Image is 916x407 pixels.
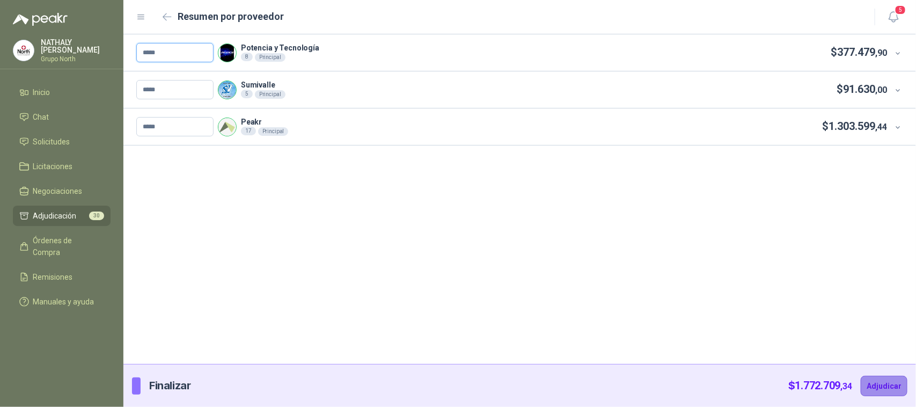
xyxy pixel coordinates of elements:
[241,118,288,126] p: Peakr
[41,56,111,62] p: Grupo North
[13,181,111,201] a: Negociaciones
[884,8,903,27] button: 5
[178,9,284,24] h2: Resumen por proveedor
[831,44,888,61] p: $
[218,81,236,99] img: Company Logo
[241,81,285,89] p: Sumivalle
[255,53,285,62] div: Principal
[13,230,111,263] a: Órdenes de Compra
[788,377,852,394] p: $
[33,86,50,98] span: Inicio
[13,40,34,61] img: Company Logo
[823,118,888,135] p: $
[13,107,111,127] a: Chat
[13,206,111,226] a: Adjudicación30
[241,90,253,98] div: 5
[89,212,104,220] span: 30
[13,132,111,152] a: Solicitudes
[33,185,83,197] span: Negociaciones
[13,156,111,177] a: Licitaciones
[13,82,111,103] a: Inicio
[241,44,319,52] p: Potencia y Tecnología
[33,271,73,283] span: Remisiones
[895,5,906,15] span: 5
[838,46,888,59] span: 377.479
[218,44,236,62] img: Company Logo
[258,127,289,136] div: Principal
[255,90,285,99] div: Principal
[841,381,852,391] span: ,34
[13,267,111,287] a: Remisiones
[13,13,68,26] img: Logo peakr
[876,85,888,95] span: ,00
[876,122,888,132] span: ,44
[844,83,888,96] span: 91.630
[218,118,236,136] img: Company Logo
[829,120,888,133] span: 1.303.599
[33,111,49,123] span: Chat
[33,235,100,258] span: Órdenes de Compra
[33,296,94,308] span: Manuales y ayuda
[13,292,111,312] a: Manuales y ayuda
[241,53,253,61] div: 8
[837,81,888,98] p: $
[33,136,70,148] span: Solicitudes
[861,376,907,396] button: Adjudicar
[33,210,77,222] span: Adjudicación
[795,379,852,392] span: 1.772.709
[241,127,256,135] div: 17
[33,161,73,172] span: Licitaciones
[876,48,888,58] span: ,90
[149,377,190,394] p: Finalizar
[41,39,111,54] p: NATHALY [PERSON_NAME]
